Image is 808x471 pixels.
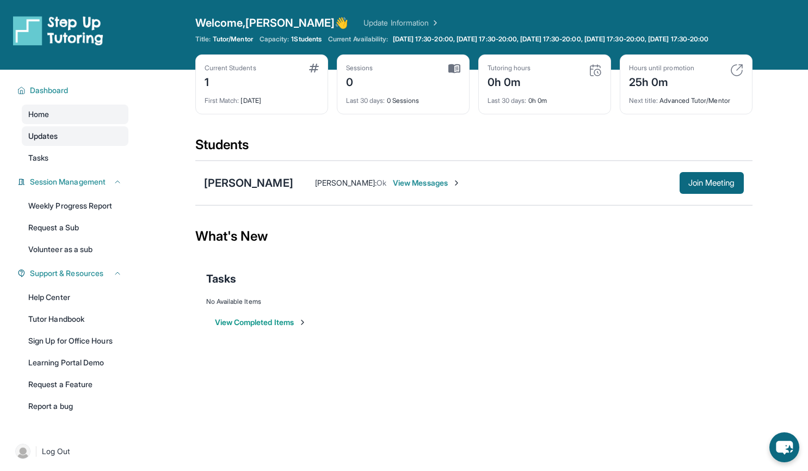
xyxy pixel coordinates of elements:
[15,444,30,459] img: user-img
[30,268,103,279] span: Support & Resources
[452,179,461,187] img: Chevron-Right
[206,271,236,286] span: Tasks
[22,288,128,307] a: Help Center
[291,35,322,44] span: 1 Students
[377,178,386,187] span: Ok
[488,96,527,105] span: Last 30 days :
[315,178,377,187] span: [PERSON_NAME] :
[195,136,753,160] div: Students
[28,109,49,120] span: Home
[205,96,239,105] span: First Match :
[28,152,48,163] span: Tasks
[11,439,128,463] a: |Log Out
[488,72,531,90] div: 0h 0m
[448,64,460,74] img: card
[629,96,658,105] span: Next title :
[346,64,373,72] div: Sessions
[205,72,256,90] div: 1
[629,72,694,90] div: 25h 0m
[429,17,440,28] img: Chevron Right
[680,172,744,194] button: Join Meeting
[22,218,128,237] a: Request a Sub
[260,35,289,44] span: Capacity:
[393,35,709,44] span: [DATE] 17:30-20:00, [DATE] 17:30-20:00, [DATE] 17:30-20:00, [DATE] 17:30-20:00, [DATE] 17:30-20:00
[22,375,128,394] a: Request a Feature
[22,105,128,124] a: Home
[205,90,319,105] div: [DATE]
[204,175,293,191] div: [PERSON_NAME]
[13,15,103,46] img: logo
[28,131,58,142] span: Updates
[206,297,742,306] div: No Available Items
[195,35,211,44] span: Title:
[629,90,743,105] div: Advanced Tutor/Mentor
[22,331,128,351] a: Sign Up for Office Hours
[213,35,253,44] span: Tutor/Mentor
[35,445,38,458] span: |
[346,72,373,90] div: 0
[22,396,128,416] a: Report a bug
[391,35,711,44] a: [DATE] 17:30-20:00, [DATE] 17:30-20:00, [DATE] 17:30-20:00, [DATE] 17:30-20:00, [DATE] 17:30-20:00
[730,64,743,77] img: card
[328,35,388,44] span: Current Availability:
[346,90,460,105] div: 0 Sessions
[205,64,256,72] div: Current Students
[26,176,122,187] button: Session Management
[26,268,122,279] button: Support & Resources
[26,85,122,96] button: Dashboard
[195,15,349,30] span: Welcome, [PERSON_NAME] 👋
[488,90,602,105] div: 0h 0m
[215,317,307,328] button: View Completed Items
[363,17,440,28] a: Update Information
[589,64,602,77] img: card
[22,126,128,146] a: Updates
[22,353,128,372] a: Learning Portal Demo
[22,240,128,259] a: Volunteer as a sub
[30,176,106,187] span: Session Management
[629,64,694,72] div: Hours until promotion
[195,212,753,260] div: What's New
[30,85,69,96] span: Dashboard
[22,148,128,168] a: Tasks
[769,432,799,462] button: chat-button
[22,196,128,216] a: Weekly Progress Report
[346,96,385,105] span: Last 30 days :
[393,178,461,188] span: View Messages
[309,64,319,72] img: card
[42,446,70,457] span: Log Out
[688,180,735,186] span: Join Meeting
[22,309,128,329] a: Tutor Handbook
[488,64,531,72] div: Tutoring hours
